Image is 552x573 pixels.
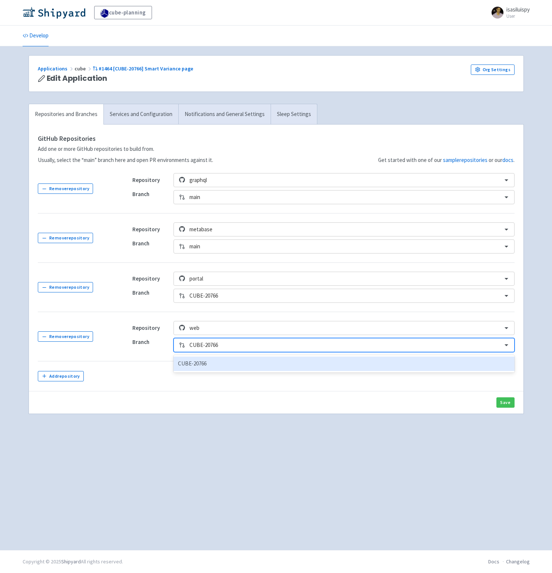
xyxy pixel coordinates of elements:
[103,104,178,125] a: Services and Configuration
[38,65,75,72] a: Applications
[132,176,160,183] strong: Repository
[271,104,317,125] a: Sleep Settings
[487,7,530,19] a: isasiluispy User
[132,275,160,282] strong: Repository
[178,104,271,125] a: Notifications and General Settings
[23,7,85,19] img: Shipyard logo
[471,64,515,75] a: Org Settings
[132,191,149,198] strong: Branch
[38,233,93,243] button: Removerepository
[75,65,93,72] span: cube
[93,65,195,72] a: #1464 [CUBE-20766] Smart Variance page
[132,324,160,331] strong: Repository
[23,26,49,46] a: Develop
[61,558,81,565] a: Shipyard
[23,558,123,566] div: Copyright © 2025 All rights reserved.
[132,226,160,233] strong: Repository
[378,156,515,165] p: Get started with one of our or our .
[38,371,84,381] button: Addrepository
[38,156,213,165] p: Usually, select the “main” branch here and open PR environments against it.
[38,183,93,194] button: Removerepository
[29,104,103,125] a: Repositories and Branches
[132,338,149,345] strong: Branch
[47,74,108,83] span: Edit Application
[38,134,96,143] strong: GitHub Repositories
[506,6,530,13] span: isasiluispy
[94,6,152,19] a: cube-planning
[443,156,487,163] a: samplerepositories
[132,289,149,296] strong: Branch
[502,156,513,163] a: docs
[506,558,530,565] a: Changelog
[488,558,499,565] a: Docs
[38,145,213,153] p: Add one or more GitHub repositories to build from.
[38,282,93,292] button: Removerepository
[173,357,514,371] div: CUBE-20766
[496,397,515,408] button: Save
[132,240,149,247] strong: Branch
[38,331,93,342] button: Removerepository
[506,14,530,19] small: User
